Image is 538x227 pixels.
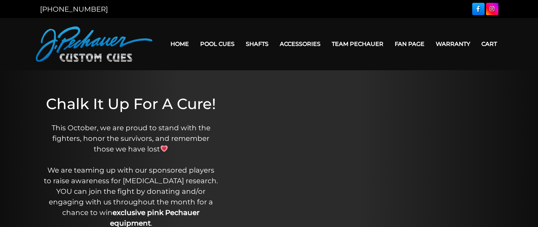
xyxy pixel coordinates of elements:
a: Fan Page [389,35,430,53]
img: Pechauer Custom Cues [36,26,152,62]
a: [PHONE_NUMBER] [40,5,108,13]
a: Home [165,35,195,53]
a: Shafts [240,35,274,53]
a: Pool Cues [195,35,240,53]
a: Accessories [274,35,326,53]
a: Team Pechauer [326,35,389,53]
h1: Chalk It Up For A Cure! [44,95,218,113]
a: Cart [476,35,503,53]
a: Warranty [430,35,476,53]
img: 💗 [161,145,168,152]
